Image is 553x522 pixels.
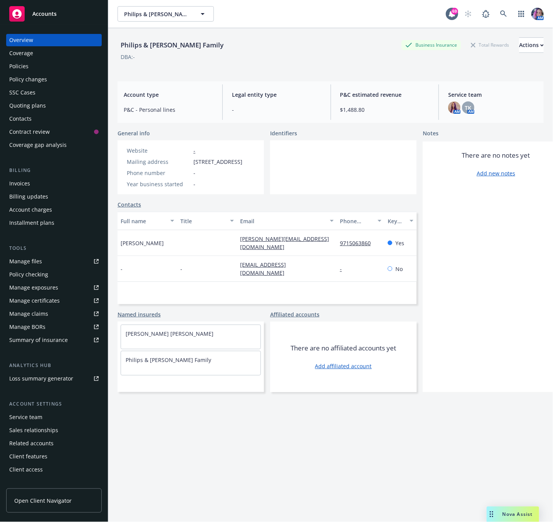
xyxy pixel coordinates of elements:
a: Manage exposures [6,281,102,294]
div: Overview [9,34,33,46]
div: Year business started [127,180,190,188]
span: Philips & [PERSON_NAME] Family [124,10,191,18]
a: Switch app [514,6,529,22]
a: [PERSON_NAME][EMAIL_ADDRESS][DOMAIN_NAME] [240,235,329,251]
div: Contacts [9,113,32,125]
div: Actions [519,38,544,52]
a: Contacts [6,113,102,125]
span: Notes [423,129,439,138]
a: Named insureds [118,310,161,318]
div: Manage certificates [9,295,60,307]
div: Loss summary generator [9,372,73,385]
a: Manage files [6,255,102,268]
span: - [180,265,182,273]
div: Total Rewards [467,40,513,50]
img: photo [448,101,461,114]
span: General info [118,129,150,137]
span: Yes [395,239,404,247]
a: Installment plans [6,217,102,229]
span: Nova Assist [503,511,533,517]
div: Email [240,217,325,225]
span: Service team [448,91,538,99]
div: Policy changes [9,73,47,86]
div: Coverage gap analysis [9,139,67,151]
span: [STREET_ADDRESS] [193,158,242,166]
button: Key contact [385,212,417,230]
div: Manage claims [9,308,48,320]
a: - [340,265,348,273]
div: Related accounts [9,437,54,450]
div: Mailing address [127,158,190,166]
div: Quoting plans [9,99,46,112]
a: Client access [6,463,102,476]
div: Manage exposures [9,281,58,294]
div: Full name [121,217,166,225]
div: SSC Cases [9,86,35,99]
button: Phone number [337,212,385,230]
div: Manage BORs [9,321,45,333]
button: Email [237,212,337,230]
a: Service team [6,411,102,423]
a: Accounts [6,3,102,25]
a: Contract review [6,126,102,138]
a: Client features [6,450,102,463]
a: Manage certificates [6,295,102,307]
span: Account type [124,91,213,99]
a: Summary of insurance [6,334,102,346]
a: Policies [6,60,102,72]
img: photo [531,8,544,20]
a: Sales relationships [6,424,102,436]
a: [PERSON_NAME] [PERSON_NAME] [126,330,213,337]
a: Coverage [6,47,102,59]
button: Full name [118,212,177,230]
div: Billing updates [9,190,48,203]
a: Billing updates [6,190,102,203]
a: Policy changes [6,73,102,86]
a: Search [496,6,511,22]
a: Coverage gap analysis [6,139,102,151]
a: Contacts [118,200,141,209]
a: Related accounts [6,437,102,450]
a: Account charges [6,204,102,216]
div: Account charges [9,204,52,216]
button: Title [177,212,237,230]
div: Philips & [PERSON_NAME] Family [118,40,227,50]
a: Loss summary generator [6,372,102,385]
div: Drag to move [487,507,496,522]
div: Contract review [9,126,50,138]
div: Account settings [6,400,102,408]
a: SSC Cases [6,86,102,99]
span: Open Client Navigator [14,497,72,505]
div: Title [180,217,225,225]
a: Quoting plans [6,99,102,112]
span: P&C estimated revenue [340,91,430,99]
span: - [121,265,123,273]
span: Accounts [32,11,57,17]
div: Phone number [340,217,373,225]
div: Client features [9,450,47,463]
div: Client access [9,463,43,476]
div: 69 [451,8,458,15]
a: - [193,147,195,154]
a: Manage claims [6,308,102,320]
div: Key contact [388,217,405,225]
span: - [232,106,321,114]
a: Manage BORs [6,321,102,333]
div: DBA: - [121,53,135,61]
span: Identifiers [270,129,297,137]
span: P&C - Personal lines [124,106,213,114]
span: [PERSON_NAME] [121,239,164,247]
div: Manage files [9,255,42,268]
span: $1,488.80 [340,106,430,114]
span: - [193,169,195,177]
button: Nova Assist [487,507,539,522]
span: TK [465,104,472,112]
a: Invoices [6,177,102,190]
a: Policy checking [6,268,102,281]
div: Coverage [9,47,33,59]
div: Tools [6,244,102,252]
div: Policy checking [9,268,48,281]
span: There are no notes yet [462,151,530,160]
a: Affiliated accounts [270,310,319,318]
